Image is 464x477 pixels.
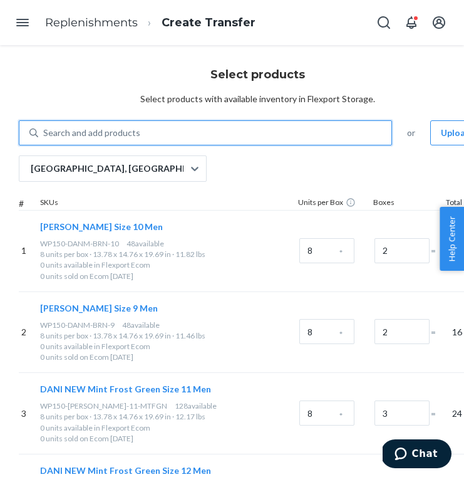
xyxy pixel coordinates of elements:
[431,407,443,420] span: =
[40,384,211,394] span: DANI NEW Mint Frost Green Size 11 Men
[43,127,140,139] div: Search and add products
[35,4,266,41] ol: breadcrumbs
[40,271,294,281] p: 0 units sold on Ecom [DATE]
[374,319,430,344] input: Number of boxes
[40,302,158,315] button: [PERSON_NAME] Size 9 Men
[140,93,375,105] div: Select products with available inventory in Flexport Storage.
[175,401,217,411] span: 128 available
[31,162,190,175] p: [GEOGRAPHIC_DATA], [GEOGRAPHIC_DATA]
[40,239,119,248] span: WP150-DANM-BRN-10
[126,239,164,248] span: 48 available
[40,433,294,444] p: 0 units sold on Ecom [DATE]
[40,259,294,270] p: 0 units available in Flexport Ecom
[374,238,430,263] input: Number of boxes
[21,326,35,338] p: 2
[40,249,294,259] div: 8 units per box · 13.78 x 14.76 x 19.69 in · 11.82 lbs
[450,326,462,338] span: 16
[40,303,158,313] span: [PERSON_NAME] Size 9 Men
[40,383,211,396] button: DANI NEW Mint Frost Green Size 11 Men
[296,197,371,210] div: Units per Box
[38,197,296,210] div: SKUs
[10,10,35,35] button: Open Navigation
[440,207,464,271] button: Help Center
[40,330,294,341] div: 8 units per box · 13.78 x 14.76 x 19.69 in · 11.46 lbs
[19,197,38,210] div: #
[431,244,443,257] span: =
[40,401,167,411] span: WP150-[PERSON_NAME]-11-MTFGN
[40,422,294,433] p: 0 units available in Flexport Ecom
[122,320,160,330] span: 48 available
[40,341,294,352] p: 0 units available in Flexport Ecom
[40,464,211,477] button: DANI NEW Mint Frost Green Size 12 Men
[374,401,430,426] input: Number of boxes
[40,221,163,232] span: [PERSON_NAME] Size 10 Men
[40,221,163,233] button: [PERSON_NAME] Size 10 Men
[40,411,294,422] div: 8 units per box · 13.78 x 14.76 x 19.69 in · 12.17 lbs
[210,66,305,83] h3: Select products
[371,10,396,35] button: Open Search Box
[383,439,451,471] iframe: Opens a widget where you can chat to one of our agents
[21,407,35,420] p: 3
[40,352,294,362] p: 0 units sold on Ecom [DATE]
[40,320,115,330] span: WP150-DANM-BRN-9
[407,127,415,139] span: or
[371,197,433,210] div: Boxes
[431,326,443,338] span: =
[162,16,255,29] a: Create Transfer
[426,10,451,35] button: Open account menu
[29,162,31,175] input: [GEOGRAPHIC_DATA], [GEOGRAPHIC_DATA]
[40,465,211,476] span: DANI NEW Mint Frost Green Size 12 Men
[21,244,35,257] p: 1
[450,407,462,420] span: 24
[399,10,424,35] button: Open notifications
[299,238,354,263] input: Case Quantity
[299,319,354,344] input: Case Quantity
[299,401,354,426] input: Case Quantity
[45,16,138,29] a: Replenishments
